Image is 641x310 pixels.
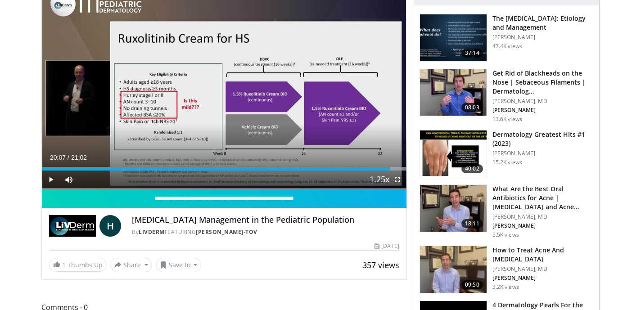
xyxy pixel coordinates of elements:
div: By FEATURING [132,228,399,236]
img: a3cafd6f-40a9-4bb9-837d-a5e4af0c332c.150x105_q85_crop-smart_upscale.jpg [420,246,487,293]
p: 47.4K views [492,43,522,50]
p: [PERSON_NAME] [492,34,594,41]
a: 37:14 The [MEDICAL_DATA]: Etiology and Management [PERSON_NAME] 47.4K views [420,14,594,62]
p: 5.5K views [492,231,519,238]
span: 08:03 [461,103,483,112]
p: [PERSON_NAME] [492,107,594,114]
p: 3.2K views [492,283,519,291]
p: 13.6K views [492,116,522,123]
a: 40:02 Dermatology Greatest Hits #1 (2023) [PERSON_NAME] 15.2K views [420,130,594,178]
p: [PERSON_NAME] [492,274,594,282]
img: 167f4955-2110-4677-a6aa-4d4647c2ca19.150x105_q85_crop-smart_upscale.jpg [420,130,487,177]
a: 08:03 Get Rid of Blackheads on the Nose | Sebaceous Filaments | Dermatolog… [PERSON_NAME], MD [PE... [420,69,594,123]
button: Share [110,258,152,272]
img: LivDerm [49,215,96,237]
p: 15.2K views [492,159,522,166]
button: Mute [60,171,78,189]
span: 40:02 [461,164,483,173]
span: 1 [62,261,66,269]
img: 54dc8b42-62c8-44d6-bda4-e2b4e6a7c56d.150x105_q85_crop-smart_upscale.jpg [420,69,487,116]
a: H [99,215,121,237]
h4: [MEDICAL_DATA] Management in the Pediatric Population [132,215,399,225]
div: [DATE] [375,242,399,250]
span: 21:02 [71,154,87,161]
button: Save to [156,258,202,272]
span: 357 views [362,260,399,270]
button: Fullscreen [388,171,406,189]
a: [PERSON_NAME]-Tov [196,228,257,236]
p: [PERSON_NAME], MD [492,265,594,273]
p: [PERSON_NAME] [492,222,594,229]
p: [PERSON_NAME] [492,150,594,157]
button: Play [42,171,60,189]
div: Progress Bar [42,167,406,171]
h3: What Are the Best Oral Antibiotics for Acne | [MEDICAL_DATA] and Acne… [492,184,594,211]
span: 09:50 [461,280,483,289]
a: 1 Thumbs Up [49,258,107,272]
span: / [68,154,69,161]
img: cd394936-f734-46a2-a1c5-7eff6e6d7a1f.150x105_q85_crop-smart_upscale.jpg [420,185,487,232]
h3: Get Rid of Blackheads on the Nose | Sebaceous Filaments | Dermatolog… [492,69,594,96]
p: [PERSON_NAME], MD [492,98,594,105]
p: [PERSON_NAME], MD [492,213,594,220]
h3: The [MEDICAL_DATA]: Etiology and Management [492,14,594,32]
button: Playback Rate [370,171,388,189]
span: 20:07 [50,154,66,161]
a: LivDerm [139,228,165,236]
h3: How to Treat Acne And [MEDICAL_DATA] [492,246,594,264]
span: 37:14 [461,49,483,58]
img: c5af237d-e68a-4dd3-8521-77b3daf9ece4.150x105_q85_crop-smart_upscale.jpg [420,14,487,61]
span: 18:11 [461,219,483,228]
h3: Dermatology Greatest Hits #1 (2023) [492,130,594,148]
a: 18:11 What Are the Best Oral Antibiotics for Acne | [MEDICAL_DATA] and Acne… [PERSON_NAME], MD [P... [420,184,594,238]
a: 09:50 How to Treat Acne And [MEDICAL_DATA] [PERSON_NAME], MD [PERSON_NAME] 3.2K views [420,246,594,293]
